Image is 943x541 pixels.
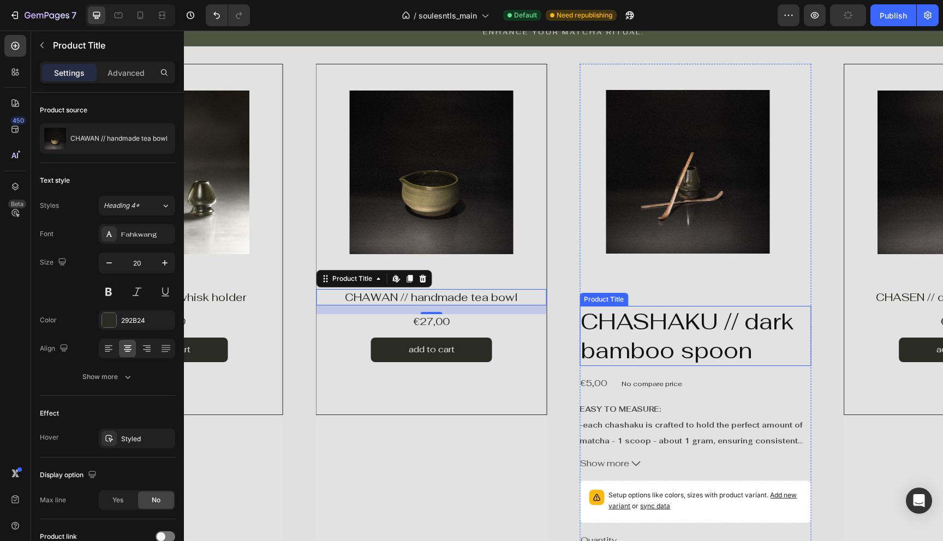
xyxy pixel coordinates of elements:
button: Heading 4* [99,196,175,215]
span: or [446,471,486,479]
div: Open Intercom Messenger [906,488,932,514]
div: Quantity [396,501,627,519]
a: CHASHAKU // dark bamboo spoon [422,59,586,223]
div: Effect [40,408,59,418]
div: Product Title [146,243,190,253]
span: Show more [396,425,445,441]
div: Hover [40,432,59,442]
span: Add new variant [425,460,613,479]
button: 7 [4,4,81,26]
div: 292B24 [121,316,172,326]
div: Publish [880,10,907,21]
span: Need republishing [557,10,612,20]
h2: CHASHAKU // dark bamboo spoon [396,275,627,336]
a: CHAWAN // handmade tea bowl [166,60,330,224]
div: €27,00 [229,284,267,298]
span: No [152,495,160,505]
div: €15,00 [756,284,795,298]
div: Max line [40,495,66,505]
div: €5,00 [396,344,425,362]
p: Product Title [53,39,171,52]
div: Align [40,341,70,356]
div: Display option [40,468,99,483]
span: sync data [456,471,486,479]
div: Styled [121,434,172,444]
div: 450 [10,116,26,125]
button: add to cart [187,307,308,332]
h1: CHASEN // dark bamboo whisk [660,259,891,275]
span: Heading 4* [104,201,140,211]
a: CHASEN // dark bamboo whisk [694,60,857,224]
div: Size [40,255,69,270]
div: Show more [82,371,133,382]
img: product feature img [44,128,66,149]
p: 7 [71,9,76,22]
p: Advanced [108,67,145,79]
div: Text style [40,176,70,185]
div: Product Title [398,264,442,274]
span: Yes [112,495,123,505]
p: No compare price [438,350,498,357]
iframe: Design area [184,31,943,541]
div: Styles [40,201,59,211]
h1: CHAWAN // handmade tea bowl [133,259,363,275]
button: add to cart [715,307,836,332]
button: Show more [40,367,175,387]
button: Publish [870,4,916,26]
h5: EASY TO MEASURE: - each chashaku is crafted to hold the perfect amount of matcha - 1 scoop - abou... [396,374,619,430]
p: Settings [54,67,85,79]
div: Fahkwang [121,230,172,239]
p: CHAWAN // handmade tea bowl [70,135,168,142]
span: soulesntls_main [419,10,477,21]
div: Color [40,315,57,325]
span: Default [514,10,537,20]
div: Font [40,229,53,239]
div: add to cart [225,311,271,327]
div: Beta [8,200,26,208]
div: Undo/Redo [206,4,250,26]
div: Product source [40,105,87,115]
p: Setup options like colors, sizes with product variant. [425,459,618,481]
div: add to cart [753,311,798,327]
span: / [414,10,416,21]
